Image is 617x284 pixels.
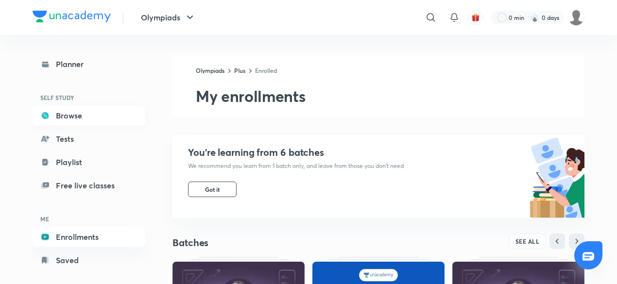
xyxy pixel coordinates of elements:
[468,10,483,25] button: avatar
[196,67,224,74] a: Olympiads
[33,11,111,22] img: Company Logo
[205,185,220,193] span: Got it
[135,8,202,27] button: Olympiads
[188,147,404,158] h4: You’re learning from 6 batches
[33,89,145,106] h6: SELF STUDY
[33,129,145,149] a: Tests
[172,236,378,249] h4: Batches
[33,176,145,195] a: Free live classes
[255,67,277,74] a: Enrolled
[188,162,404,170] p: We recommend you learn from 1 batch only, and leave from those you don’t need
[530,13,540,22] img: streak
[33,106,145,125] a: Browse
[33,11,111,25] a: Company Logo
[196,86,584,106] h2: My enrollments
[509,234,546,249] button: SEE ALL
[33,54,145,74] a: Planner
[234,67,245,74] a: Plus
[33,251,145,270] a: Saved
[33,227,145,247] a: Enrollments
[515,238,540,245] span: SEE ALL
[530,135,584,218] img: batch
[33,152,145,172] a: Playlist
[568,9,584,26] img: Adrinil Sain
[471,13,480,22] img: avatar
[33,211,145,227] h6: ME
[188,182,237,197] button: Got it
